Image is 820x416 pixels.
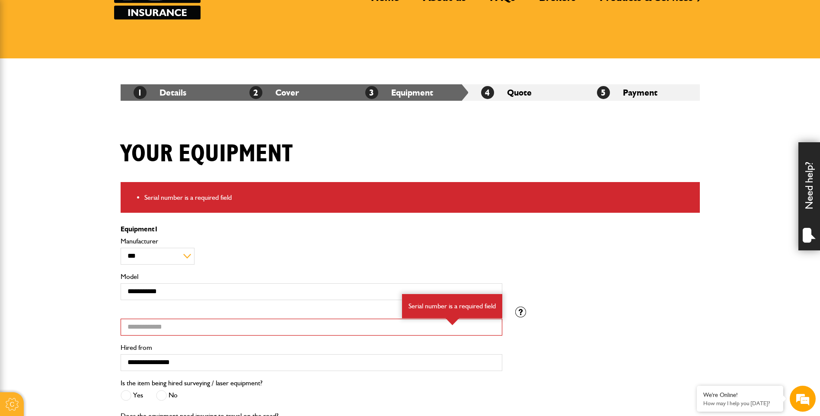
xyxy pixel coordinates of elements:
[249,87,299,98] a: 2Cover
[134,86,147,99] span: 1
[584,84,700,101] li: Payment
[121,238,502,245] label: Manufacturer
[134,87,186,98] a: 1Details
[597,86,610,99] span: 5
[703,391,777,399] div: We're Online!
[121,390,143,401] label: Yes
[121,140,293,169] h1: Your equipment
[144,192,693,203] li: Serial number is a required field
[481,86,494,99] span: 4
[798,142,820,250] div: Need help?
[121,380,262,387] label: Is the item being hired surveying / laser equipment?
[402,294,502,318] div: Serial number is a required field
[121,273,502,280] label: Model
[352,84,468,101] li: Equipment
[156,390,178,401] label: No
[154,225,158,233] span: 1
[121,226,502,233] p: Equipment
[121,344,502,351] label: Hired from
[365,86,378,99] span: 3
[446,318,459,325] img: error-box-arrow.svg
[703,400,777,406] p: How may I help you today?
[249,86,262,99] span: 2
[468,84,584,101] li: Quote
